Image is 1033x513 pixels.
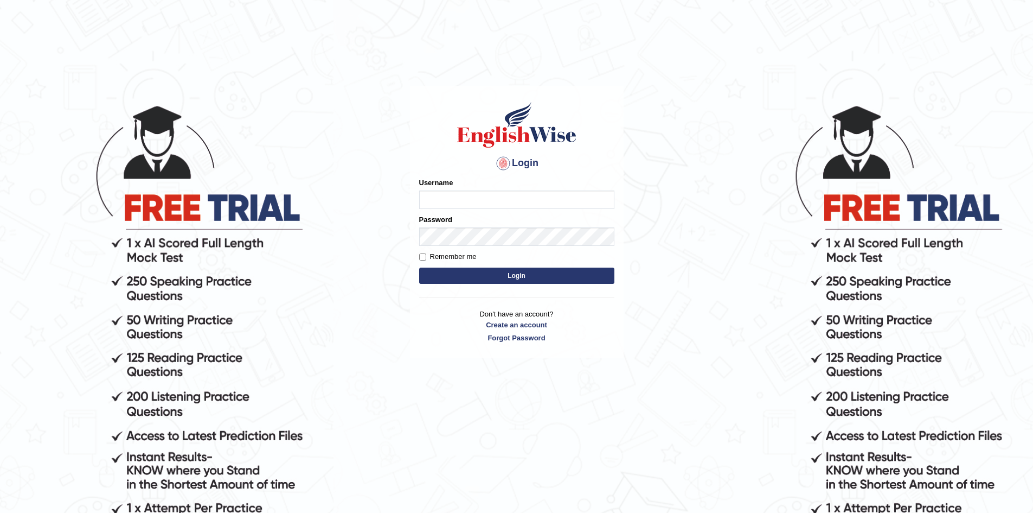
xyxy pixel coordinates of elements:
a: Create an account [419,320,614,330]
a: Forgot Password [419,333,614,343]
label: Remember me [419,251,477,262]
p: Don't have an account? [419,309,614,343]
input: Remember me [419,254,426,261]
h4: Login [419,155,614,172]
button: Login [419,268,614,284]
label: Password [419,214,452,225]
label: Username [419,178,453,188]
img: Logo of English Wise sign in for intelligent practice with AI [455,100,579,149]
